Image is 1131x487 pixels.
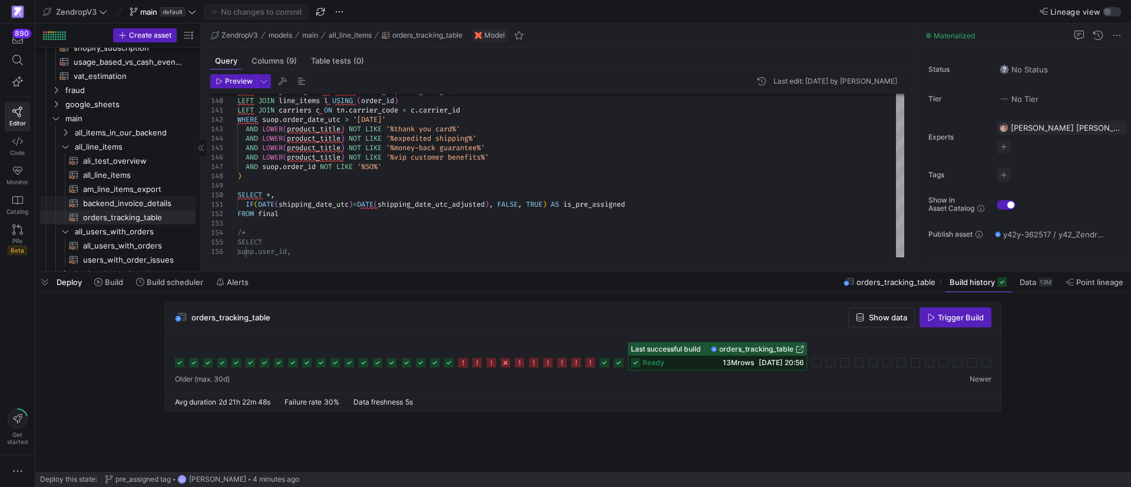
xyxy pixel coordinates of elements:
[258,200,275,209] span: DATE
[237,190,262,200] span: SELECT
[386,124,460,134] span: '%thank you card%'
[353,115,386,124] span: '[DATE]'
[361,96,394,105] span: order_id
[6,208,28,215] span: Catalog
[40,238,196,253] a: all_users_with_orders​​​​​​​​​​
[357,200,373,209] span: DATE
[719,345,793,353] span: orders_tracking_table
[262,134,283,143] span: LOWER
[237,237,262,247] span: SELECT
[1000,65,1048,74] span: No Status
[237,105,254,115] span: LEFT
[147,277,203,287] span: Build scheduler
[75,140,194,154] span: all_line_items
[83,183,182,196] span: am_line_items_export​​​​​​​​​​
[258,96,275,105] span: JOIN
[210,209,223,218] div: 152
[40,111,196,125] div: Press SPACE to select this row.
[497,200,518,209] span: FALSE
[283,153,287,162] span: (
[237,256,345,266] span: suop.order_id AS order_id,
[74,41,182,55] span: shopify_subscription​​​​​​​​​​
[40,41,196,55] div: Press SPACE to select this row.
[65,98,194,111] span: google_sheets
[210,190,223,200] div: 150
[210,143,223,153] div: 145
[5,161,30,190] a: Monitor
[210,74,257,88] button: Preview
[40,41,196,55] a: shopify_subscription​​​​​​​​​​
[349,153,361,162] span: NOT
[210,153,223,162] div: 146
[773,77,897,85] div: Last edit: [DATE] by [PERSON_NAME]
[65,84,194,97] span: fraud
[40,210,196,224] div: Press SPACE to select this row.
[210,162,223,171] div: 147
[526,200,543,209] span: TRUE
[266,28,295,42] button: models
[944,272,1012,292] button: Build history
[311,57,364,65] span: Table tests
[210,171,223,181] div: 148
[237,171,242,181] span: )
[246,134,258,143] span: AND
[1011,123,1122,132] span: [PERSON_NAME] [PERSON_NAME] [PERSON_NAME]
[345,105,349,115] span: .
[386,143,485,153] span: '%money-back guarantee%'
[279,96,320,105] span: line_items
[336,105,345,115] span: tn
[928,65,987,74] span: Status
[40,55,196,69] a: usage_based_vs_cash_events​​​​​​​​​​
[353,397,403,406] span: Data freshness
[287,153,340,162] span: product_title
[848,307,915,327] button: Show data
[40,55,196,69] div: Press SPACE to select this row.
[258,209,279,218] span: final
[1000,65,1009,74] img: No status
[75,267,194,281] span: backend_cleaning_data
[5,28,30,49] button: 890
[40,182,196,196] a: am_line_items_export​​​​​​​​​​
[177,475,187,484] div: GC
[628,342,807,370] button: Last successful buildorders_tracking_tableready13Mrows[DATE] 20:56
[210,134,223,143] div: 144
[246,124,258,134] span: AND
[386,134,477,143] span: '%expedited shipping%'
[365,124,382,134] span: LIKE
[65,112,194,125] span: main
[279,115,283,124] span: .
[543,200,547,209] span: )
[83,197,182,210] span: backend_invoice_details​​​​​​​​​​
[83,211,182,224] span: orders_tracking_table​​​​​​​​​​
[551,200,559,209] span: AS
[210,96,223,105] div: 140
[254,200,258,209] span: (
[1039,277,1053,287] div: 13M
[12,29,31,38] div: 890
[129,31,171,39] span: Create asset
[934,31,975,40] span: Materialized
[221,31,258,39] span: ZendropV3
[89,272,128,292] button: Build
[40,224,196,238] div: Press SPACE to select this row.
[856,277,935,287] span: orders_tracking_table
[102,472,302,487] button: pre_assigned tagGC[PERSON_NAME]4 minutes ago
[1076,277,1123,287] span: Point lineage
[484,31,505,39] span: Model
[57,277,82,287] span: Deploy
[411,105,415,115] span: c
[246,143,258,153] span: AND
[74,69,182,83] span: vat_estimation​​​​​​​​​​
[365,134,382,143] span: LIKE
[210,124,223,134] div: 143
[189,475,246,483] span: [PERSON_NAME]
[283,162,316,171] span: order_id
[40,125,196,140] div: Press SPACE to select this row.
[275,200,279,209] span: (
[127,4,199,19] button: maindefault
[518,200,522,209] span: ,
[283,134,287,143] span: (
[1060,272,1129,292] button: Point lineage
[40,168,196,182] div: Press SPACE to select this row.
[340,143,345,153] span: )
